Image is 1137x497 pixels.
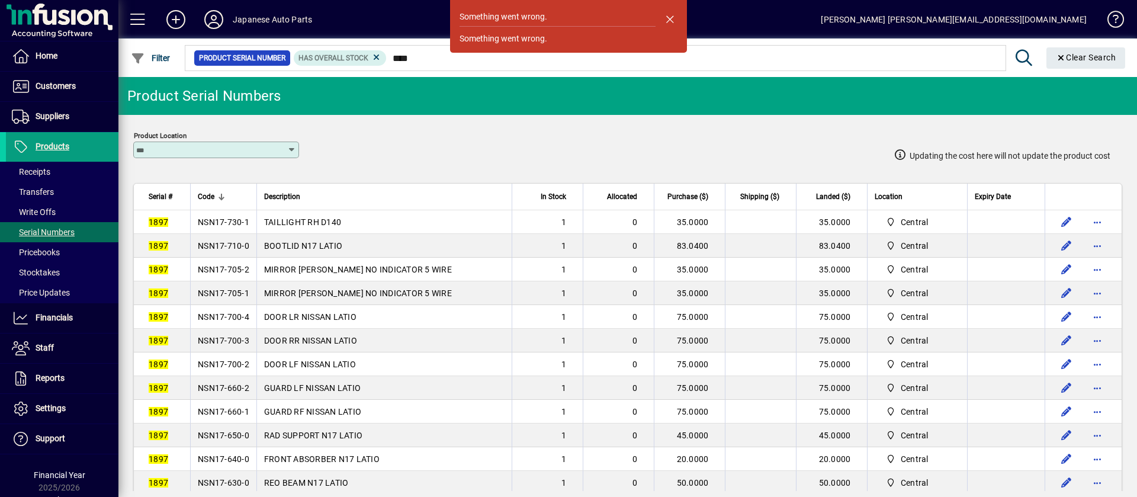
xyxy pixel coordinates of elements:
button: More options [1088,379,1107,397]
a: Receipts [6,162,118,182]
button: More options [1088,260,1107,279]
button: More options [1088,236,1107,255]
div: 20.0000 [654,453,725,465]
div: Product Serial Numbers [127,86,281,105]
span: Central [901,287,929,299]
a: Reports [6,364,118,393]
div: 75.0000 [654,335,725,347]
span: Transfers [12,187,54,197]
span: Financial Year [34,470,85,480]
div: 1 [519,311,566,323]
span: Central [901,358,929,370]
div: Expiry Date [975,190,1038,203]
div: 0 [590,358,637,370]
span: Write Offs [12,207,56,217]
em: 1897 [149,454,168,464]
a: Pricebooks [6,242,118,262]
em: 1897 [149,383,168,393]
span: Reports [36,373,65,383]
div: Code [198,190,249,203]
span: Support [36,434,65,443]
div: Serial # [149,190,183,203]
span: Central [901,311,929,323]
span: Home [36,51,57,60]
em: 1897 [149,241,168,251]
span: NSN17-730-1 [198,217,249,227]
span: Price Updates [12,288,70,297]
span: NSN17-650-0 [198,431,249,440]
div: 1 [519,216,566,228]
span: Clear Search [1056,53,1116,62]
div: 75.0000 [654,406,725,418]
span: NSN17-660-2 [198,383,249,393]
span: MIRROR [PERSON_NAME] NO INDICATOR 5 WIRE [264,288,452,298]
span: Stocktakes [12,268,60,277]
span: NSN17-710-0 [198,241,249,251]
button: More options [1088,331,1107,350]
span: Central [881,334,933,348]
span: Allocated [607,190,637,203]
span: DOOR LF NISSAN LATIO [264,360,356,369]
a: Price Updates [6,283,118,303]
em: 1897 [149,217,168,227]
span: Central [901,406,929,418]
span: Central [901,216,929,228]
span: Central [901,477,929,489]
span: Central [901,382,929,394]
div: 75.0000 [654,358,725,370]
span: Serial # [149,190,172,203]
mat-label: Product Location [134,132,187,140]
span: Central [901,335,929,347]
div: 83.0400 [796,240,867,252]
a: Financials [6,303,118,333]
div: 35.0000 [796,264,867,275]
div: 0 [590,406,637,418]
span: Financials [36,313,73,322]
span: Expiry Date [975,190,1011,203]
button: More options [1088,284,1107,303]
span: Description [264,190,300,203]
div: 35.0000 [654,264,725,275]
em: 1897 [149,288,168,298]
em: 1897 [149,431,168,440]
a: Settings [6,394,118,424]
div: Japanese Auto Parts [233,10,312,29]
div: 0 [590,429,637,441]
span: Settings [36,403,66,413]
span: Customers [36,81,76,91]
span: TAILLIGHT RH D140 [264,217,341,227]
div: 35.0000 [796,216,867,228]
span: Central [881,262,933,277]
div: 20.0000 [796,453,867,465]
span: Central [881,381,933,395]
span: Central [901,264,929,275]
div: 75.0000 [796,358,867,370]
div: 1 [519,406,566,418]
a: Customers [6,72,118,101]
button: Clear [1046,47,1126,69]
span: NSN17-640-0 [198,454,249,464]
div: 50.0000 [654,477,725,489]
span: Central [881,239,933,253]
div: 35.0000 [654,216,725,228]
div: 1 [519,382,566,394]
button: Profile [195,9,233,30]
em: 1897 [149,265,168,274]
mat-chip: Has Overall Stock [294,50,387,66]
span: Central [901,240,929,252]
div: 75.0000 [796,406,867,418]
div: 0 [590,240,637,252]
span: Filter [131,53,171,63]
em: 1897 [149,478,168,488]
a: Staff [6,334,118,363]
div: 1 [519,264,566,275]
div: 35.0000 [654,287,725,299]
button: More options [1088,307,1107,326]
div: 1 [519,358,566,370]
button: More options [1088,355,1107,374]
span: Product Serial Number [199,52,285,64]
div: 35.0000 [796,287,867,299]
span: NSN17-705-2 [198,265,249,274]
div: 75.0000 [654,382,725,394]
div: In Stock [519,190,577,203]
